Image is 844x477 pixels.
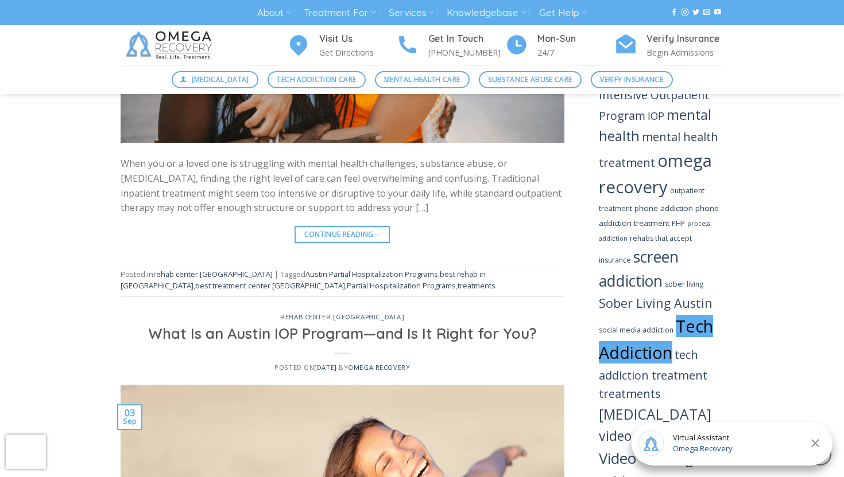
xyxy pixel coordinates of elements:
p: 24/7 [537,46,614,59]
h4: Mon-Sun [537,32,614,46]
iframe: reCAPTCHA [6,435,46,469]
span: | [274,269,278,279]
a: Verify Insurance Begin Admissions [614,32,723,60]
p: Begin Admissions [646,46,723,59]
a: video game rehab (23 items) [599,427,709,445]
span: Posted on [274,363,336,372]
a: Partial Hospitalization Programs [347,280,456,291]
a: rehab center [GEOGRAPHIC_DATA] [280,313,404,321]
a: Treatment For [304,2,375,24]
span: Verify Insurance [600,74,663,85]
a: IOP (10 items) [648,109,664,123]
a: About [257,2,291,24]
a: sober living (4 items) [665,279,703,289]
a: social media addiction (4 items) [599,325,673,335]
h4: Verify Insurance [646,32,723,46]
a: Follow on Twitter [692,9,699,17]
h4: Get In Touch [428,32,505,46]
a: phone addiction treatment (5 items) [599,203,719,228]
a: Knowledgebase [447,2,526,24]
a: Services [389,2,434,24]
a: phone addiction (5 items) [634,203,693,213]
img: Omega Recovery [121,25,221,65]
a: [MEDICAL_DATA] [172,71,259,88]
p: Get Directions [319,46,396,59]
a: Send us an email [703,9,710,17]
a: tech addiction treatment (14 items) [599,347,707,382]
a: Visit Us Get Directions [287,32,396,60]
p: [PHONE_NUMBER] [428,46,505,59]
a: Substance Abuse Care [479,71,582,88]
a: rehabs that accept insurance (4 items) [599,233,692,265]
a: Continue reading→ [295,226,390,243]
span: → [373,229,380,240]
a: process addiction (3 items) [599,220,710,243]
a: Follow on Instagram [682,9,688,17]
a: Verify Insurance [591,71,673,88]
a: PHP (4 items) [672,218,685,228]
a: best treatment center [GEOGRAPHIC_DATA] [195,280,345,291]
a: Follow on Facebook [671,9,677,17]
h4: Visit Us [319,32,396,46]
span: Tech Addiction Care [277,74,356,85]
a: Austin Partial Hospitalization Programs [305,269,438,279]
p: When you or a loved one is struggling with mental health challenges, substance abuse, or [MEDICAL... [121,157,564,215]
a: Get Help [539,2,587,24]
a: Omega Recovery [348,363,410,372]
a: Follow on YouTube [714,9,721,17]
a: Video Game Addiction (29 items) [599,405,711,424]
a: Mental Health Care [375,71,470,88]
span: Posted in [121,269,274,279]
a: Get In Touch [PHONE_NUMBER] [396,32,505,60]
span: Substance Abuse Care [488,74,572,85]
span: [MEDICAL_DATA] [192,74,249,85]
a: treatments (15 items) [599,385,661,401]
a: Tech Addiction Care [268,71,366,88]
a: treatments [458,280,495,291]
a: mental health treatment (15 items) [599,128,718,170]
a: [DATE] [314,363,336,372]
a: rehab center [GEOGRAPHIC_DATA] [153,269,273,279]
a: Intensive Outpatient Program (13 items) [599,87,709,123]
a: Sober Living Austin (18 items) [599,295,713,311]
span: by [339,363,410,372]
a: What Is an Austin IOP Program—and Is It Right for You? [148,324,537,342]
span: Mental Health Care [384,74,460,85]
a: screen addiction (38 items) [599,247,679,291]
span: Tagged , , , , [121,269,495,291]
